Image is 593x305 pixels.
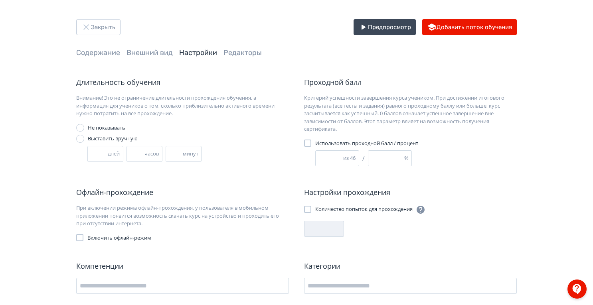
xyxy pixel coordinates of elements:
span: Количество попыток для прохождения [315,205,413,213]
div: Длительность обучения [76,77,289,88]
div: Настройки прохождения [304,187,517,198]
div: дней [108,150,123,158]
span: / [362,154,365,163]
a: Редакторы [223,48,262,57]
a: Содержание [76,48,120,57]
div: минут [183,150,202,158]
button: Закрыть [76,19,121,35]
button: Предпросмотр [354,19,416,35]
div: Выставить вручную [88,135,138,143]
div: Категории [304,261,517,272]
div: % [404,154,412,162]
div: Офлайн-прохождение [76,187,289,198]
div: Проходной балл [304,77,517,88]
span: Включить офлайн-режим [87,234,151,242]
a: Настройки [179,48,217,57]
button: Добавить поток обучения [422,19,517,35]
div: Компетенции [76,261,289,272]
div: Внимание! Это не ограничение длительности прохождения обучения, а информация для учеников о том, ... [76,94,289,118]
div: из 46 [343,154,359,162]
a: Внешний вид [127,48,173,57]
span: Использовать проходной балл / процент [315,140,418,148]
div: При включении режима офлайн-прохождения, у пользователя в мобильном приложении появится возможнос... [76,204,289,228]
div: часов [144,150,162,158]
div: Не показывать [88,124,125,132]
div: Критерий успешности завершения курса учеником. При достижении итогового результата (все тесты и з... [304,94,517,133]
